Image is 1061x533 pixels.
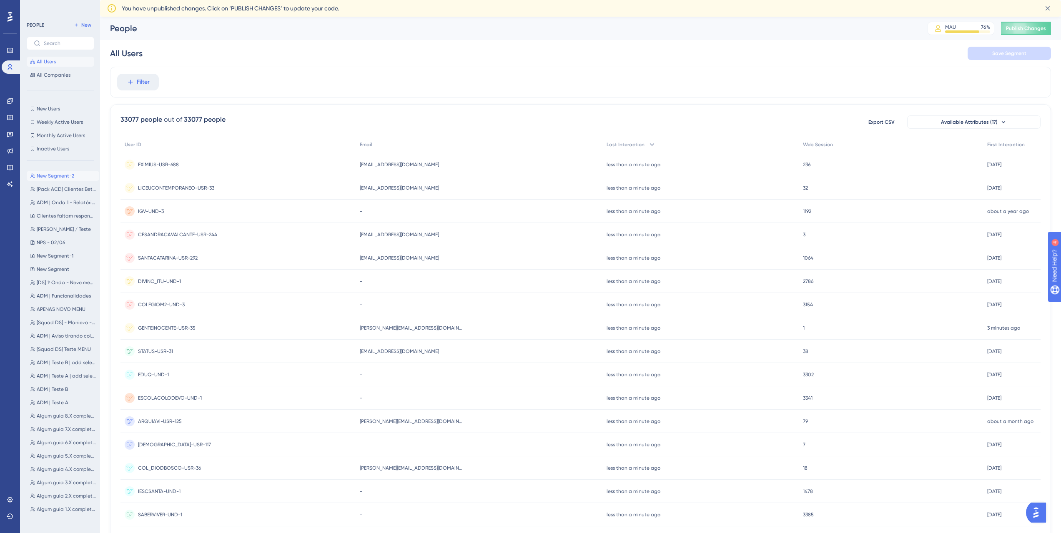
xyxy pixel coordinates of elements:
span: ESCOLACOLODEVO-UND-1 [138,395,202,401]
button: Available Attributes (17) [907,115,1041,129]
time: less than a minute ago [607,325,660,331]
time: less than a minute ago [607,255,660,261]
span: Weekly Active Users [37,119,83,125]
span: Algum guia 2.X completo - Basic [37,493,96,499]
time: 3 minutes ago [987,325,1020,331]
time: less than a minute ago [607,442,660,448]
button: Algum guia 6.X completo - Basic [27,438,99,448]
time: less than a minute ago [607,185,660,191]
span: - [360,371,362,378]
button: New Segment-2 [27,171,99,181]
span: - [360,208,362,215]
span: ARQUIAVI-USR-125 [138,418,182,425]
span: Save Segment [992,50,1026,57]
span: New Segment [37,266,69,273]
span: Algum guia 3.X completo - Basic [37,479,96,486]
button: New [71,20,94,30]
time: less than a minute ago [607,395,660,401]
span: APENAS NOVO MENU [37,306,85,313]
span: [EMAIL_ADDRESS][DOMAIN_NAME] [360,185,439,191]
span: 3385 [803,511,814,518]
span: COL_DIODBOSCO-USR-36 [138,465,201,471]
span: ADM | Teste A [37,399,68,406]
span: LICEUCONTEMPORANEO-USR-33 [138,185,214,191]
button: ADM | Onda 1 - Relatórios Personalizáveis (sem av. por competência e inclusos na V0) [27,198,99,208]
time: less than a minute ago [607,372,660,378]
time: [DATE] [987,302,1001,308]
input: Search [44,40,87,46]
span: [EMAIL_ADDRESS][DOMAIN_NAME] [360,348,439,355]
button: Algum guia 8.X completo - Basic [27,411,99,421]
button: Clientes faltam responder NPS [27,211,99,221]
span: [Squad DS] Teste MENU [37,346,91,353]
span: Algum guia 4.X completo - Basic [37,466,96,473]
button: ADM | Teste A [27,398,99,408]
span: Algum guia 7.X completo - Basic [37,426,96,433]
button: ADM | Teste B [27,384,99,394]
span: [PERSON_NAME] / Teste [37,226,91,233]
button: [Pack ACD] Clientes Beta - Portal do Professor [27,184,99,194]
time: less than a minute ago [607,348,660,354]
time: less than a minute ago [607,512,660,518]
span: 3302 [803,371,814,378]
span: 3154 [803,301,813,308]
button: New Segment-1 [27,251,99,261]
span: EDUQ-UND-1 [138,371,169,378]
span: 32 [803,185,808,191]
div: 33077 people [120,115,162,125]
button: Inactive Users [27,144,94,154]
span: - [360,511,362,518]
span: New [81,22,91,28]
time: less than a minute ago [607,418,660,424]
button: Algum guia 1.X completo - Basic [27,504,99,514]
time: [DATE] [987,348,1001,354]
span: Filter [137,77,150,87]
button: Export CSV [860,115,902,129]
span: IESCSANTA-UND-1 [138,488,181,495]
span: - [360,395,362,401]
span: [EMAIL_ADDRESS][DOMAIN_NAME] [360,255,439,261]
span: EXIMIUS-USR-688 [138,161,179,168]
button: Publish Changes [1001,22,1051,35]
span: You have unpublished changes. Click on ‘PUBLISH CHANGES’ to update your code. [122,3,339,13]
span: [EMAIL_ADDRESS][DOMAIN_NAME] [360,231,439,238]
button: [PERSON_NAME] / Teste [27,224,99,234]
time: [DATE] [987,278,1001,284]
iframe: UserGuiding AI Assistant Launcher [1026,500,1051,525]
span: Clientes faltam responder NPS [37,213,96,219]
button: [Squad DS] Teste MENU [27,344,99,354]
button: Weekly Active Users [27,117,94,127]
span: Algum guia 6.X completo - Basic [37,439,96,446]
time: [DATE] [987,232,1001,238]
span: NPS - 02/06 [37,239,65,246]
time: about a year ago [987,208,1029,214]
div: MAU [945,24,956,30]
span: Export CSV [868,119,895,125]
span: 1478 [803,488,813,495]
span: - [360,278,362,285]
div: All Users [110,48,143,59]
button: ADM | Teste A | add seleção [27,371,99,381]
div: 76 % [981,24,990,30]
span: Algum guia 8.X completo - Basic [37,413,96,419]
button: Algum guia 2.X completo - Basic [27,491,99,501]
span: 3 [803,231,805,238]
button: New Users [27,104,94,114]
div: 4 [58,4,60,11]
span: GENTEINOCENTE-USR-35 [138,325,196,331]
span: - [360,301,362,308]
span: [PERSON_NAME][EMAIL_ADDRESS][DOMAIN_NAME] [360,325,464,331]
span: 2786 [803,278,813,285]
div: PEOPLE [27,22,44,28]
button: Save Segment [968,47,1051,60]
span: Algum guia 5.X completo - Basic [37,453,96,459]
span: Available Attributes (17) [941,119,998,125]
span: 1192 [803,208,811,215]
time: [DATE] [987,488,1001,494]
div: out of [164,115,182,125]
span: First Interaction [987,141,1025,148]
span: All Companies [37,72,70,78]
time: [DATE] [987,372,1001,378]
span: SABERVIVER-UND-1 [138,511,182,518]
